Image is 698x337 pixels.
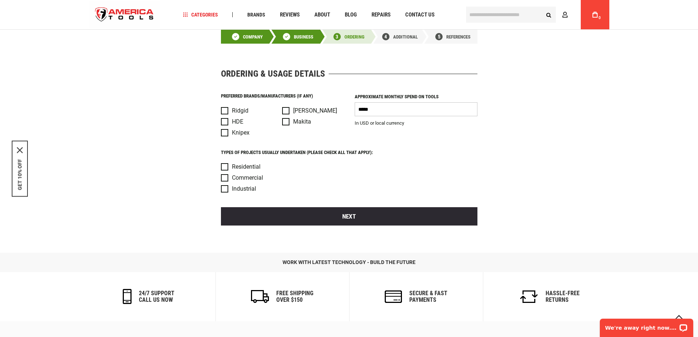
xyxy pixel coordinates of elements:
[17,159,23,190] button: GET 10% OFF
[542,8,556,22] button: Search
[276,290,313,303] h6: Free Shipping Over $150
[183,12,218,17] span: Categories
[405,12,435,18] span: Contact Us
[341,10,360,20] a: Blog
[314,12,330,18] span: About
[599,16,601,20] span: 0
[355,120,404,126] span: In USD or local currency
[17,147,23,153] svg: close icon
[17,147,23,153] button: Close
[247,12,265,17] span: Brands
[336,34,338,39] span: 3
[280,12,300,18] span: Reviews
[446,34,470,40] span: References
[311,10,333,20] a: About
[368,10,394,20] a: Repairs
[232,163,261,170] span: Residential
[232,185,256,192] span: Industrial
[232,129,250,136] span: Knipex
[221,93,313,99] span: Preferred Brands/Manufacturers (if any)
[294,34,313,40] span: Business
[89,1,160,29] a: store logo
[89,1,160,29] img: America Tools
[221,150,373,155] span: Types of Projects Usually Undertaken (please check all that apply):
[293,118,311,125] span: Makita
[180,10,221,20] a: Categories
[139,290,174,303] h6: 24/7 support call us now
[221,207,477,226] button: Next
[243,34,263,40] span: Company
[345,12,357,18] span: Blog
[232,118,243,125] span: HDE
[221,69,325,78] span: Ordering & Usage Details
[402,10,438,20] a: Contact Us
[344,34,365,40] span: Ordering
[342,213,356,220] span: Next
[293,107,337,114] span: [PERSON_NAME]
[546,290,580,303] h6: Hassle-Free Returns
[372,12,391,18] span: Repairs
[232,174,263,181] span: Commercial
[232,107,248,114] span: Ridgid
[393,34,418,40] span: Additional
[244,10,269,20] a: Brands
[595,314,698,337] iframe: LiveChat chat widget
[355,94,439,99] span: Approximate Monthly Spend on Tools
[384,34,387,39] span: 4
[438,34,440,39] span: 5
[409,290,447,303] h6: secure & fast payments
[277,10,303,20] a: Reviews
